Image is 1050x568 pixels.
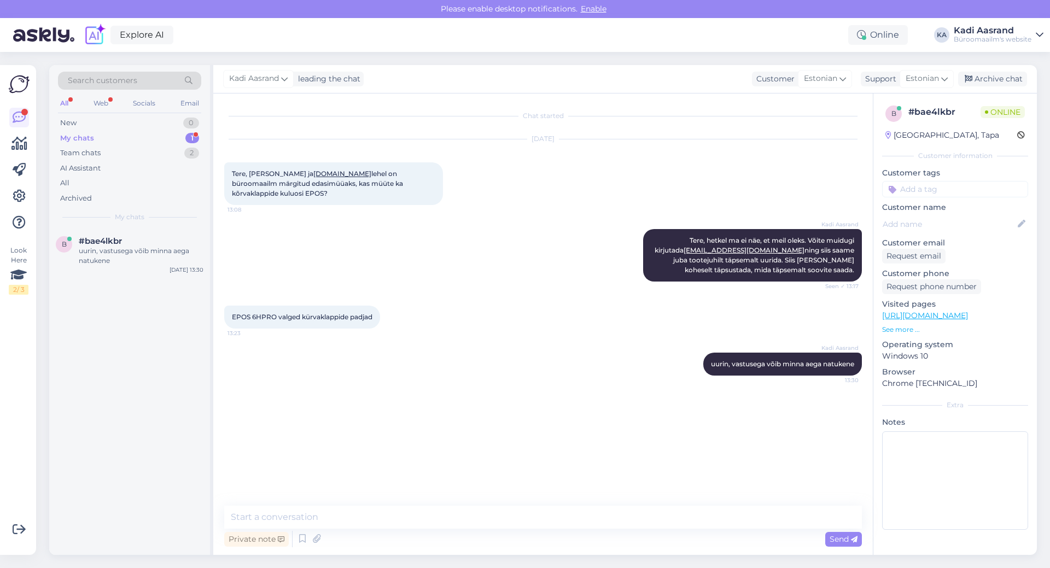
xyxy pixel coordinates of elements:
div: 0 [183,118,199,128]
a: [EMAIL_ADDRESS][DOMAIN_NAME] [684,246,804,254]
span: b [62,240,67,248]
div: Request email [882,249,946,263]
div: My chats [60,133,94,144]
p: Operating system [882,339,1028,350]
div: Customer information [882,151,1028,161]
span: b [891,109,896,118]
div: Online [848,25,908,45]
div: uurin, vastusega võib minna aega natukene [79,246,203,266]
span: Kadi Aasrand [229,73,279,85]
p: Windows 10 [882,350,1028,362]
div: Look Here [9,245,28,295]
span: #bae4lkbr [79,236,122,246]
input: Add a tag [882,181,1028,197]
div: Web [91,96,110,110]
div: Support [861,73,896,85]
span: 13:08 [227,206,269,214]
div: Request phone number [882,279,981,294]
span: My chats [115,212,144,222]
span: Online [981,106,1025,118]
span: Tere, hetkel ma ei näe, et meil oleks. Võite muidugi kirjutada ning siis saame juba tootejuhilt t... [655,236,856,274]
div: 2 [184,148,199,159]
span: Seen ✓ 13:17 [818,282,859,290]
input: Add name [883,218,1016,230]
img: explore-ai [83,24,106,46]
a: Kadi AasrandBüroomaailm's website [954,26,1043,44]
div: [DATE] 13:30 [170,266,203,274]
p: Visited pages [882,298,1028,310]
a: Explore AI [110,26,173,44]
div: 2 / 3 [9,285,28,295]
div: # bae4lkbr [908,106,981,119]
a: [DOMAIN_NAME] [313,169,371,178]
div: Customer [752,73,795,85]
div: Büroomaailm's website [954,35,1031,44]
div: AI Assistant [60,163,101,174]
span: Kadi Aasrand [818,220,859,229]
div: Chat started [224,111,862,121]
p: Browser [882,366,1028,378]
span: uurin, vastusega võib minna aega natukene [711,360,854,368]
span: Send [830,534,857,544]
div: Team chats [60,148,101,159]
div: leading the chat [294,73,360,85]
span: 13:30 [818,376,859,384]
div: 1 [185,133,199,144]
p: Customer tags [882,167,1028,179]
div: All [60,178,69,189]
div: All [58,96,71,110]
div: Private note [224,532,289,547]
p: Customer name [882,202,1028,213]
span: Kadi Aasrand [818,344,859,352]
div: Email [178,96,201,110]
p: Notes [882,417,1028,428]
p: Chrome [TECHNICAL_ID] [882,378,1028,389]
span: Estonian [804,73,837,85]
div: New [60,118,77,128]
div: [GEOGRAPHIC_DATA], Tapa [885,130,999,141]
p: Customer phone [882,268,1028,279]
span: Tere, [PERSON_NAME] ja lehel on büroomaailm märgitud edasimüüaks, kas müüte ka kõrvaklappide kulu... [232,169,405,197]
div: Archive chat [958,72,1027,86]
img: Askly Logo [9,74,30,95]
div: Archived [60,193,92,204]
p: See more ... [882,325,1028,335]
span: 13:23 [227,329,269,337]
div: Kadi Aasrand [954,26,1031,35]
div: Extra [882,400,1028,410]
span: Enable [577,4,610,14]
div: Socials [131,96,157,110]
span: EPOS 6HPRO valged kürvaklappide padjad [232,313,372,321]
p: Customer email [882,237,1028,249]
div: KA [934,27,949,43]
div: [DATE] [224,134,862,144]
a: [URL][DOMAIN_NAME] [882,311,968,320]
span: Estonian [906,73,939,85]
span: Search customers [68,75,137,86]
